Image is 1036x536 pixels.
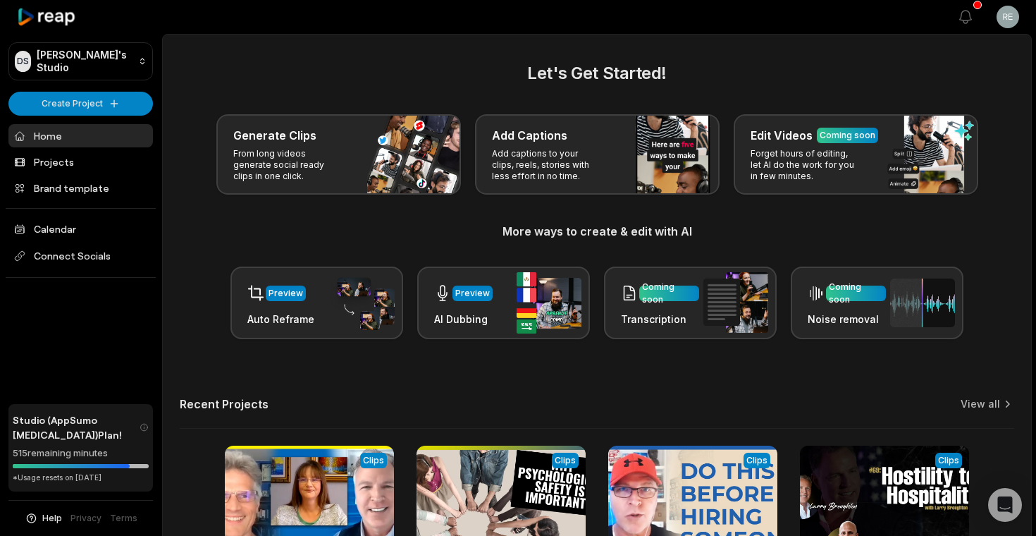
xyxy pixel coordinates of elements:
[8,217,153,240] a: Calendar
[110,512,137,525] a: Terms
[455,287,490,300] div: Preview
[434,312,493,327] h3: AI Dubbing
[247,312,314,327] h3: Auto Reframe
[37,49,132,74] p: [PERSON_NAME]'s Studio
[42,512,62,525] span: Help
[8,176,153,200] a: Brand template
[233,127,316,144] h3: Generate Clips
[13,446,149,461] div: 515 remaining minutes
[517,272,581,334] img: ai_dubbing.png
[820,129,875,142] div: Coming soon
[180,61,1014,86] h2: Let's Get Started!
[808,312,886,327] h3: Noise removal
[13,473,149,483] div: *Usage resets on [DATE]
[13,413,140,442] span: Studio (AppSumo [MEDICAL_DATA]) Plan!
[642,281,696,306] div: Coming soon
[492,148,601,182] p: Add captions to your clips, reels, stories with less effort in no time.
[988,488,1022,522] div: Open Intercom Messenger
[703,272,768,333] img: transcription.png
[8,124,153,147] a: Home
[233,148,343,182] p: From long videos generate social ready clips in one click.
[180,223,1014,240] h3: More ways to create & edit with AI
[25,512,62,525] button: Help
[8,150,153,173] a: Projects
[15,51,31,72] div: DS
[269,287,303,300] div: Preview
[8,243,153,269] span: Connect Socials
[621,312,699,327] h3: Transcription
[70,512,101,525] a: Privacy
[961,397,1000,411] a: View all
[492,127,567,144] h3: Add Captions
[890,279,955,327] img: noise_removal.png
[180,397,269,411] h2: Recent Projects
[829,281,883,306] div: Coming soon
[8,92,153,116] button: Create Project
[751,127,813,144] h3: Edit Videos
[751,148,860,182] p: Forget hours of editing, let AI do the work for you in few minutes.
[330,276,395,331] img: auto_reframe.png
